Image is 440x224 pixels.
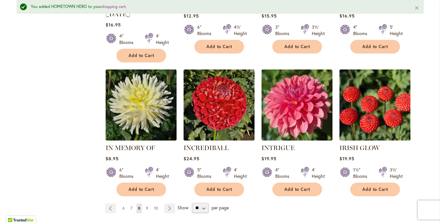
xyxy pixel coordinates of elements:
div: 4' Height [312,167,325,179]
div: 4½' Height [234,24,247,37]
span: 7 [130,206,132,211]
img: INTRIGUE [262,69,332,141]
span: Add to Cart [362,44,388,49]
a: INTRIGUE [262,144,295,152]
img: IRISH GLOW [339,69,410,141]
div: 4" Blooms [353,24,371,37]
button: Add to Cart [272,40,322,54]
button: Add to Cart [116,183,166,196]
span: 8 [138,206,140,211]
a: shopping cart [101,4,126,9]
img: Incrediball [184,69,255,141]
div: 6" Blooms [197,24,215,37]
span: Add to Cart [284,187,311,192]
div: 3" Blooms [275,24,293,37]
div: 4' Height [156,167,169,179]
a: 7 [129,204,134,213]
button: Add to Cart [116,49,166,62]
span: Add to Cart [129,53,155,58]
span: Add to Cart [362,187,388,192]
div: 5' Height [390,24,403,37]
div: 6" Blooms [119,167,137,179]
span: $12.95 [184,13,199,19]
a: IN MEMORY OF [106,144,155,152]
button: Add to Cart [350,40,400,54]
div: 4' Height [234,167,247,179]
span: $8.95 [106,155,119,162]
span: Add to Cart [284,44,311,49]
button: Add to Cart [350,183,400,196]
span: $15.95 [262,13,277,19]
a: INCREDIBALL [184,144,229,152]
a: Incrediball [184,136,255,142]
span: $24.95 [184,155,199,162]
a: 6 [121,204,126,213]
span: Add to Cart [129,187,155,192]
a: IN MEMORY OF [106,136,177,142]
span: $19.95 [339,155,354,162]
div: 4' Height [156,33,169,46]
span: 9 [146,206,148,211]
button: Add to Cart [194,40,244,54]
div: 3½' Height [312,24,325,37]
span: $19.95 [262,155,276,162]
div: 4" Blooms [119,33,137,46]
span: Show [178,204,188,210]
button: Add to Cart [194,183,244,196]
a: IRISH GLOW [339,144,380,152]
div: 1½" Blooms [353,167,371,179]
span: 10 [154,206,158,211]
div: 5" Blooms [197,167,215,179]
span: per page [212,204,229,210]
iframe: Launch Accessibility Center [5,201,23,219]
button: Add to Cart [272,183,322,196]
span: $16.95 [106,22,121,28]
a: 10 [152,204,159,213]
span: $16.95 [339,13,355,19]
a: IRISH GLOW [339,136,410,142]
div: 3½' Height [390,167,403,179]
span: Add to Cart [206,187,233,192]
span: 6 [122,206,125,211]
a: [PERSON_NAME] [DATE] [106,1,162,18]
a: 9 [144,204,150,213]
a: INTRIGUE [262,136,332,142]
div: You added HOMETOWN HERO to your . [31,4,405,10]
img: IN MEMORY OF [106,69,177,141]
div: 4" Blooms [275,167,293,179]
span: Add to Cart [206,44,233,49]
